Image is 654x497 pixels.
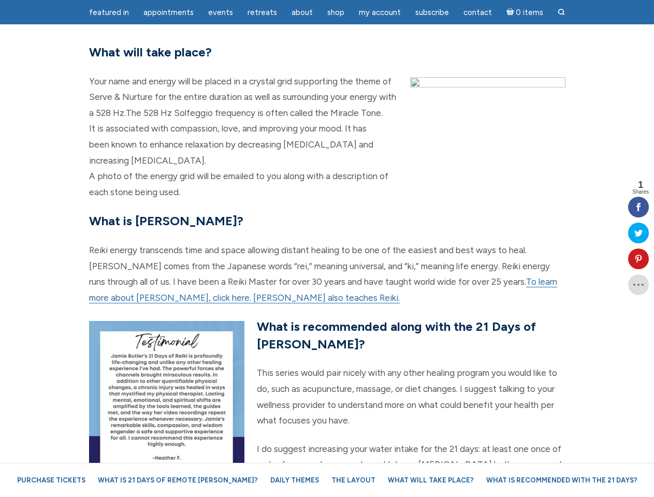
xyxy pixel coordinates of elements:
[359,8,401,17] span: My Account
[285,3,319,23] a: About
[326,471,381,489] a: The Layout
[89,45,212,60] strong: What will take place?
[257,319,536,352] strong: What is recommended along with the 21 Days of [PERSON_NAME]?
[89,276,557,303] a: To learn more about [PERSON_NAME], click here. [PERSON_NAME] also teaches Reiki.
[202,3,239,23] a: Events
[89,365,565,428] p: This series would pair nicely with any other healing program you would like to do, such as acupun...
[481,471,643,489] a: What is recommended with the 21 Days?
[12,471,91,489] a: Purchase Tickets
[89,242,565,305] p: Reiki energy transcends time and space allowing distant healing to be one of the easiest and best...
[248,8,277,17] span: Retreats
[208,8,233,17] span: Events
[321,3,351,23] a: Shop
[463,8,492,17] span: Contact
[93,471,263,489] a: What is 21 Days of Remote [PERSON_NAME]?
[83,3,135,23] a: featured in
[89,108,383,166] span: The 528 Hz Solfeggio frequency is often called the Miracle Tone. It is associated with compassion...
[89,74,565,200] p: Your name and energy will be placed in a crystal grid supporting the theme of Serve & Nurture for...
[457,3,498,23] a: Contact
[409,3,455,23] a: Subscribe
[500,2,550,23] a: Cart0 items
[327,8,344,17] span: Shop
[516,9,543,17] span: 0 items
[383,471,479,489] a: What will take place?
[143,8,194,17] span: Appointments
[632,180,649,189] span: 1
[506,8,516,17] i: Cart
[241,3,283,23] a: Retreats
[353,3,407,23] a: My Account
[415,8,449,17] span: Subscribe
[137,3,200,23] a: Appointments
[265,471,324,489] a: Daily Themes
[89,213,243,228] strong: What is [PERSON_NAME]?
[632,189,649,195] span: Shares
[292,8,313,17] span: About
[89,8,129,17] span: featured in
